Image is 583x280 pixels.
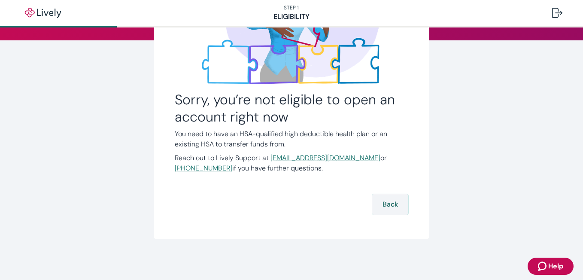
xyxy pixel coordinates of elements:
[372,194,408,215] button: Back
[175,164,232,173] a: [PHONE_NUMBER]
[19,8,67,18] img: Lively
[548,261,563,271] span: Help
[175,91,408,125] h2: Sorry, you’re not eligible to open an account right now
[175,129,408,149] p: You need to have an HSA-qualified high deductible health plan or an existing HSA to transfer fund...
[545,3,569,23] button: Log out
[528,258,574,275] button: Zendesk support iconHelp
[538,261,548,271] svg: Zendesk support icon
[175,153,408,173] p: Reach out to Lively Support at or if you have further questions.
[270,153,380,162] a: [EMAIL_ADDRESS][DOMAIN_NAME]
